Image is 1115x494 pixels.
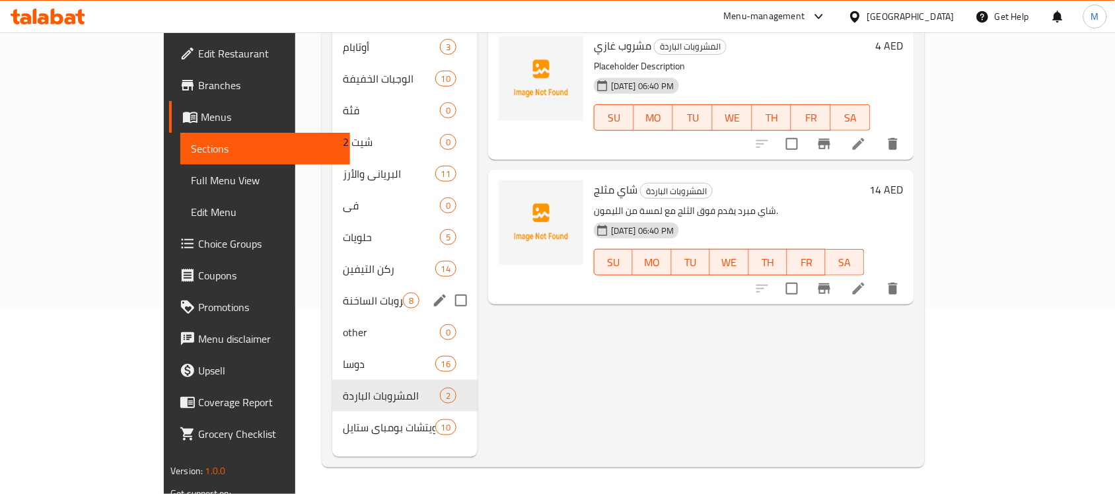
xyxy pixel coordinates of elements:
[343,356,435,372] div: دوسا
[332,285,478,316] div: المشروبات الساخنة8edit
[198,267,340,283] span: Coupons
[198,363,340,378] span: Upsell
[180,133,350,164] a: Sections
[1091,9,1099,24] span: M
[343,388,440,404] span: المشروبات الباردة
[594,249,633,275] button: SU
[332,26,478,448] nav: Menu sections
[343,419,435,435] span: سندويتشات بومباي ستايل
[809,273,840,304] button: Branch-specific-item
[877,128,909,160] button: delete
[440,197,456,213] div: items
[201,109,340,125] span: Menus
[440,229,456,245] div: items
[343,134,440,150] div: شيت 2
[198,46,340,61] span: Edit Restaurant
[343,102,440,118] span: فئة
[205,462,226,479] span: 1.0.0
[639,108,668,127] span: MO
[440,388,456,404] div: items
[332,31,478,63] div: أوتابام3
[851,281,867,297] a: Edit menu item
[332,190,478,221] div: في0
[198,394,340,410] span: Coverage Report
[435,71,456,87] div: items
[198,426,340,442] span: Grocery Checklist
[655,39,726,54] span: المشروبات الباردة
[169,386,350,418] a: Coverage Report
[787,249,826,275] button: FR
[633,249,671,275] button: MO
[332,94,478,126] div: فئة0
[343,293,403,308] span: المشروبات الساخنة
[638,253,666,272] span: MO
[710,249,748,275] button: WE
[332,126,478,158] div: شيت 20
[332,158,478,190] div: البرياني والأرز11
[809,128,840,160] button: Branch-specific-item
[403,293,419,308] div: items
[169,291,350,323] a: Promotions
[169,260,350,291] a: Coupons
[672,249,710,275] button: TU
[170,462,203,479] span: Version:
[793,253,820,272] span: FR
[594,104,634,131] button: SU
[332,380,478,411] div: المشروبات الباردة2
[198,77,340,93] span: Branches
[754,253,782,272] span: TH
[436,73,456,85] span: 10
[606,80,679,92] span: [DATE] 06:40 PM
[441,231,456,244] span: 5
[713,104,752,131] button: WE
[440,39,456,55] div: items
[198,236,340,252] span: Choice Groups
[343,324,440,340] span: other
[169,355,350,386] a: Upsell
[343,229,440,245] span: حلويات
[169,418,350,450] a: Grocery Checklist
[600,108,629,127] span: SU
[851,136,867,152] a: Edit menu item
[169,228,350,260] a: Choice Groups
[441,199,456,212] span: 0
[343,166,435,182] div: البرياني والأرز
[198,331,340,347] span: Menu disclaimer
[441,41,456,53] span: 3
[791,104,831,131] button: FR
[343,71,435,87] span: الوجبات الخفيفة
[332,411,478,443] div: سندويتشات بومباي ستايل10
[673,104,713,131] button: TU
[677,253,705,272] span: TU
[826,249,864,275] button: SA
[440,102,456,118] div: items
[332,221,478,253] div: حلويات5
[436,263,456,275] span: 14
[594,36,651,55] span: مشروب غازي
[641,184,712,199] span: المشروبات الباردة
[831,253,859,272] span: SA
[877,273,909,304] button: delete
[180,196,350,228] a: Edit Menu
[180,164,350,196] a: Full Menu View
[332,253,478,285] div: ركن التيفين14
[836,108,865,127] span: SA
[169,38,350,69] a: Edit Restaurant
[749,249,787,275] button: TH
[594,58,871,75] p: Placeholder Description
[436,168,456,180] span: 11
[499,36,583,121] img: مشروب غازي
[752,104,792,131] button: TH
[640,183,713,199] div: المشروبات الباردة
[778,275,806,302] span: Select to update
[191,141,340,157] span: Sections
[332,63,478,94] div: الوجبات الخفيفة10
[436,358,456,370] span: 16
[343,39,440,55] span: أوتابام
